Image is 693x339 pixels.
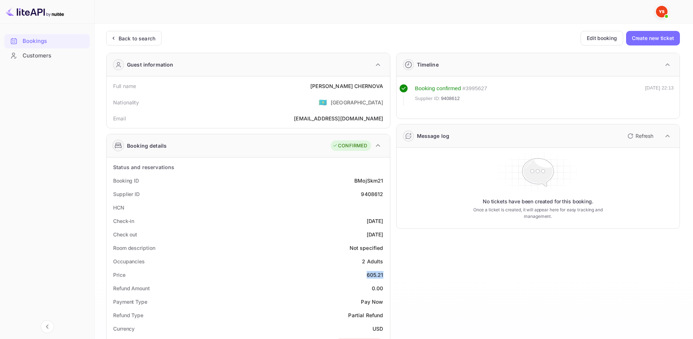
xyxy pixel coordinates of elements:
div: [GEOGRAPHIC_DATA] [331,99,383,106]
div: HCN [113,204,124,211]
div: Back to search [119,35,155,42]
div: Currency [113,325,135,332]
div: Customers [23,52,86,60]
div: Price [113,271,126,279]
div: Bookings [23,37,86,45]
div: 9408612 [361,190,383,198]
p: Once a ticket is created, it will appear here for easy tracking and management. [462,207,614,220]
div: Full name [113,82,136,90]
div: # 3995627 [462,84,487,93]
div: Refund Type [113,311,143,319]
a: Customers [4,49,90,62]
div: USD [373,325,383,332]
img: Yandex Support [656,6,668,17]
div: [EMAIL_ADDRESS][DOMAIN_NAME] [294,115,383,122]
div: Timeline [417,61,439,68]
div: CONFIRMED [332,142,367,149]
button: Refresh [623,130,656,142]
div: Not specified [350,244,383,252]
p: Refresh [636,132,653,140]
div: Check out [113,231,137,238]
div: Pay Now [361,298,383,306]
div: Booking ID [113,177,139,184]
div: Refund Amount [113,284,150,292]
div: 0.00 [372,284,383,292]
div: Booking confirmed [415,84,461,93]
div: Payment Type [113,298,147,306]
div: [DATE] [367,231,383,238]
div: [DATE] [367,217,383,225]
div: Message log [417,132,450,140]
div: Customers [4,49,90,63]
div: 605.21 [367,271,383,279]
div: Supplier ID [113,190,140,198]
div: [DATE] 22:13 [645,84,674,105]
p: No tickets have been created for this booking. [483,198,593,205]
div: 2 Adults [362,258,383,265]
div: Nationality [113,99,139,106]
div: Booking details [127,142,167,149]
div: Check-in [113,217,134,225]
div: Room description [113,244,155,252]
div: [PERSON_NAME] CHERNOVA [310,82,383,90]
div: Status and reservations [113,163,174,171]
button: Create new ticket [626,31,680,45]
span: United States [319,96,327,109]
span: Supplier ID: [415,95,441,102]
div: Guest information [127,61,174,68]
span: 9408612 [441,95,460,102]
div: Email [113,115,126,122]
a: Bookings [4,34,90,48]
div: BMojSkm21 [354,177,383,184]
div: Partial Refund [348,311,383,319]
div: Occupancies [113,258,145,265]
button: Collapse navigation [41,320,54,333]
img: LiteAPI logo [6,6,64,17]
button: Edit booking [581,31,623,45]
